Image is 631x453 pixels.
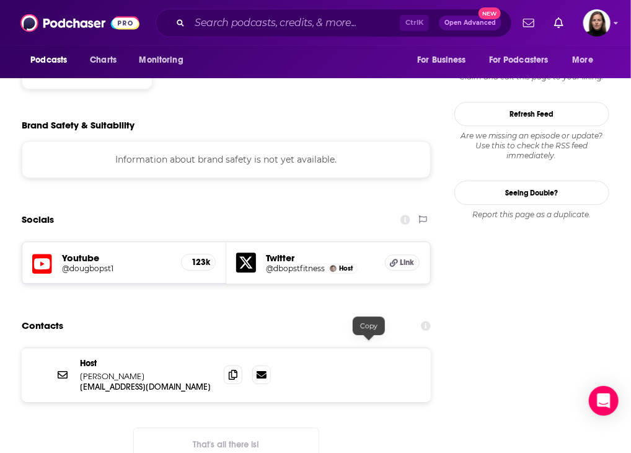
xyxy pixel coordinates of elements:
span: New [479,7,501,19]
div: Copy [353,316,385,335]
a: @dbopstfitness [266,264,325,273]
button: open menu [408,48,482,72]
p: [EMAIL_ADDRESS][DOMAIN_NAME] [80,382,214,392]
span: Ctrl K [400,15,429,31]
div: Open Intercom Messenger [589,386,619,416]
span: Link [400,258,415,267]
a: Show notifications dropdown [518,12,539,34]
span: For Podcasters [489,52,549,69]
h2: Brand Safety & Suitability [22,119,135,131]
button: Refresh Feed [454,102,609,126]
div: Search podcasts, credits, & more... [156,9,512,37]
a: Seeing Double? [454,181,609,205]
a: Link [385,254,420,271]
span: Logged in as BevCat3 [583,9,611,37]
span: Open Advanced [444,20,496,26]
span: Podcasts [30,52,67,69]
h5: @dougbopst1 [62,264,151,273]
img: Podchaser - Follow, Share and Rate Podcasts [20,11,139,35]
div: Are we missing an episode or update? Use this to check the RSS feed immediately. [454,131,609,161]
button: open menu [564,48,609,72]
img: Doug Bopst [330,265,337,272]
span: More [573,52,594,69]
button: Show profile menu [583,9,611,37]
span: Monitoring [139,52,183,69]
span: Charts [90,52,117,69]
div: Information about brand safety is not yet available. [22,141,431,178]
h5: Twitter [266,252,375,264]
a: Charts [82,48,124,72]
a: Show notifications dropdown [549,12,568,34]
h5: 123k [192,257,205,267]
div: Report this page as a duplicate. [454,210,609,220]
button: open menu [130,48,199,72]
a: @dougbopst1 [62,264,171,273]
span: Host [339,264,353,272]
button: Open AdvancedNew [439,16,501,30]
input: Search podcasts, credits, & more... [190,13,400,33]
p: [PERSON_NAME] [80,371,214,382]
h2: Socials [22,208,54,231]
h5: Youtube [62,252,171,264]
p: Host [80,358,214,369]
span: For Business [417,52,466,69]
button: open menu [481,48,567,72]
img: User Profile [583,9,611,37]
button: open menu [22,48,83,72]
h2: Contacts [22,314,63,338]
